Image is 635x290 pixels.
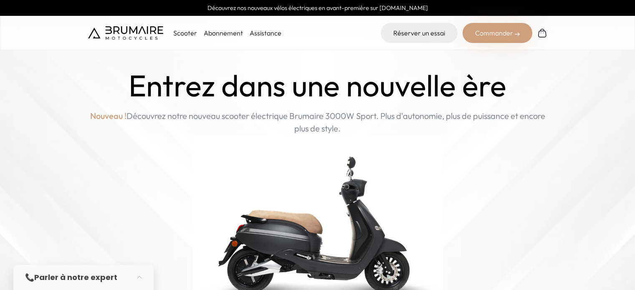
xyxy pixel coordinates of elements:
[537,28,547,38] img: Panier
[204,29,243,37] a: Abonnement
[515,32,520,37] img: right-arrow-2.png
[250,29,281,37] a: Assistance
[129,68,506,103] h1: Entrez dans une nouvelle ère
[381,23,458,43] a: Réserver un essai
[173,28,197,38] p: Scooter
[463,23,532,43] div: Commander
[90,110,126,122] span: Nouveau !
[88,26,163,40] img: Brumaire Motocycles
[88,110,547,135] p: Découvrez notre nouveau scooter électrique Brumaire 3000W Sport. Plus d'autonomie, plus de puissa...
